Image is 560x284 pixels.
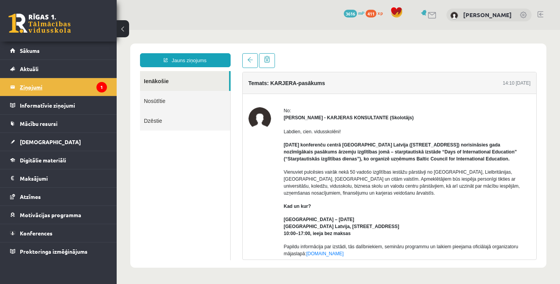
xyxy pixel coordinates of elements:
[9,14,71,33] a: Rīgas 1. Tālmācības vidusskola
[378,10,383,16] span: xp
[23,81,114,101] a: Dzēstie
[10,206,107,224] a: Motivācijas programma
[10,169,107,187] a: Maksājumi
[20,169,107,187] legend: Maksājumi
[20,230,52,237] span: Konferences
[344,10,364,16] a: 3616 mP
[20,211,81,218] span: Motivācijas programma
[167,139,414,167] p: Vienuviet pulcēsies vairāk nekā 50 vadošo izglītības iestāžu pārstāvji no [GEOGRAPHIC_DATA], Liel...
[450,12,458,19] img: Nikoletta Nikolajenko
[358,10,364,16] span: mP
[23,41,112,61] a: Ienākošie
[10,78,107,96] a: Ziņojumi1
[10,115,107,132] a: Mācību resursi
[20,96,107,114] legend: Informatīvie ziņojumi
[20,193,41,200] span: Atzīmes
[366,10,387,16] a: 411 xp
[20,65,38,72] span: Aktuāli
[167,187,283,206] strong: [GEOGRAPHIC_DATA] – [DATE] [GEOGRAPHIC_DATA] Latvija, [STREET_ADDRESS] 10:00–17:00, ieeja bez maksas
[167,77,414,84] div: No:
[10,224,107,242] a: Konferences
[96,82,107,92] i: 1
[10,133,107,151] a: [DEMOGRAPHIC_DATA]
[344,10,357,17] span: 3616
[463,11,512,19] a: [PERSON_NAME]
[10,242,107,260] a: Proktoringa izmēģinājums
[167,174,194,179] strong: Kad un kur?
[20,78,107,96] legend: Ziņojumi
[132,50,208,56] h4: Temats: KARJERA-pasākums
[20,47,40,54] span: Sākums
[167,213,414,227] p: Papildu informācija par izstādi, tās dalībniekiem, semināru programmu un laikiem pieejama oficiāl...
[167,98,414,105] p: Labdien, cien. vidusskolēni!
[190,221,227,227] a: [DOMAIN_NAME]
[167,85,297,91] strong: [PERSON_NAME] - KARJERAS KONSULTANTE (Skolotājs)
[23,61,114,81] a: Nosūtītie
[10,60,107,78] a: Aktuāli
[23,23,114,37] a: Jauns ziņojums
[20,157,66,164] span: Digitālie materiāli
[132,77,154,100] img: Karīna Saveļjeva - KARJERAS KONSULTANTE
[10,42,107,59] a: Sākums
[386,50,414,57] div: 14:10 [DATE]
[167,112,401,132] strong: [DATE] konferenču centrā [GEOGRAPHIC_DATA] Latvija ([STREET_ADDRESS]) norisināsies gada nozīmīgāk...
[20,138,81,145] span: [DEMOGRAPHIC_DATA]
[10,188,107,206] a: Atzīmes
[10,151,107,169] a: Digitālie materiāli
[366,10,376,17] span: 411
[20,120,58,127] span: Mācību resursi
[20,248,87,255] span: Proktoringa izmēģinājums
[10,96,107,114] a: Informatīvie ziņojumi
